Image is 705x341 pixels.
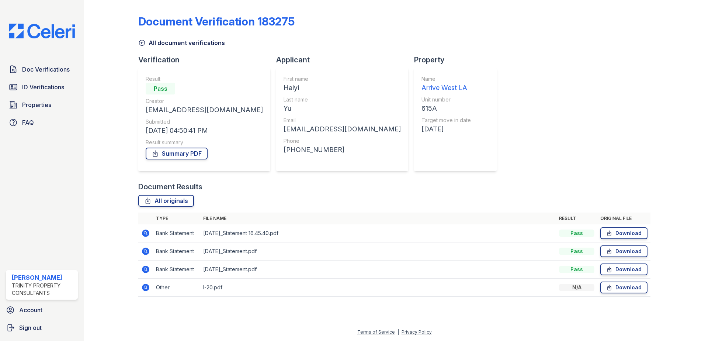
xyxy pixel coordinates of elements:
div: Pass [559,248,594,255]
a: Download [600,227,647,239]
div: Phone [284,137,401,145]
th: Type [153,213,200,224]
div: Property [414,55,503,65]
div: Result summary [146,139,263,146]
th: Original file [597,213,650,224]
div: Trinity Property Consultants [12,282,75,297]
div: Last name [284,96,401,103]
a: FAQ [6,115,78,130]
div: Result [146,75,263,83]
div: | [397,329,399,335]
div: Arrive West LA [421,83,471,93]
div: [EMAIL_ADDRESS][DOMAIN_NAME] [146,105,263,115]
span: FAQ [22,118,34,127]
td: Bank Statement [153,224,200,242]
th: Result [556,213,597,224]
div: Unit number [421,96,471,103]
td: [DATE]_Statement 16.45.40.pdf [200,224,556,242]
span: Account [19,306,42,314]
a: All document verifications [138,38,225,47]
td: Other [153,279,200,297]
iframe: chat widget [674,311,698,334]
span: Sign out [19,323,42,332]
div: Target move in date [421,117,471,124]
td: Bank Statement [153,261,200,279]
a: All originals [138,195,194,207]
a: Name Arrive West LA [421,75,471,93]
div: N/A [559,284,594,291]
span: ID Verifications [22,83,64,92]
a: Terms of Service [357,329,395,335]
div: Yu [284,103,401,114]
td: [DATE]_Statement.pdf [200,242,556,261]
span: Doc Verifications [22,65,70,74]
td: [DATE]_Statement.pdf [200,261,556,279]
div: Pass [559,266,594,273]
div: [PHONE_NUMBER] [284,145,401,155]
div: Name [421,75,471,83]
td: I-20.pdf [200,279,556,297]
div: Verification [138,55,276,65]
a: Doc Verifications [6,62,78,77]
div: [PERSON_NAME] [12,273,75,282]
a: Properties [6,97,78,112]
div: Creator [146,97,263,105]
div: First name [284,75,401,83]
div: Pass [559,230,594,237]
div: Haiyi [284,83,401,93]
a: Download [600,263,647,275]
a: Account [3,303,81,317]
a: Download [600,282,647,293]
div: 615A [421,103,471,114]
div: Applicant [276,55,414,65]
td: Bank Statement [153,242,200,261]
img: CE_Logo_Blue-a8612792a0a2168367f1c8372b55b34899dd931a85d93a1a3d3e32e68fde9ad4.png [3,24,81,38]
a: Sign out [3,320,81,335]
a: Download [600,245,647,257]
a: ID Verifications [6,80,78,94]
div: [EMAIL_ADDRESS][DOMAIN_NAME] [284,124,401,134]
div: Submitted [146,118,263,125]
span: Properties [22,100,51,109]
div: Email [284,117,401,124]
a: Summary PDF [146,148,208,159]
a: Privacy Policy [402,329,432,335]
div: Document Results [138,182,202,192]
th: File name [200,213,556,224]
div: [DATE] 04:50:41 PM [146,125,263,136]
div: Pass [146,83,175,94]
div: [DATE] [421,124,471,134]
div: Document Verification 183275 [138,15,295,28]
